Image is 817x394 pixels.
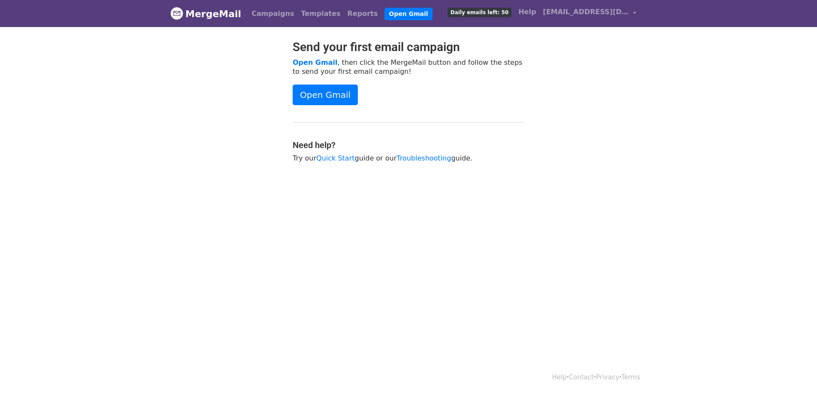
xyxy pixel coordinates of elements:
a: Help [515,3,539,21]
a: Contact [569,373,594,381]
a: Open Gmail [384,8,432,20]
iframe: Chat Widget [774,353,817,394]
a: Daily emails left: 50 [444,3,515,21]
h4: Need help? [293,140,524,150]
p: Try our guide or our guide. [293,154,524,163]
a: Open Gmail [293,85,358,105]
a: Open Gmail [293,58,337,67]
a: Help [552,373,567,381]
a: Quick Start [316,154,354,162]
a: Templates [297,5,344,22]
a: Terms [621,373,640,381]
a: Troubleshooting [396,154,451,162]
a: MergeMail [170,5,241,23]
img: MergeMail logo [170,7,183,20]
a: Campaigns [248,5,297,22]
p: , then click the MergeMail button and follow the steps to send your first email campaign! [293,58,524,76]
span: Daily emails left: 50 [448,8,511,17]
a: Privacy [596,373,619,381]
a: [EMAIL_ADDRESS][DOMAIN_NAME] [539,3,640,24]
a: Reports [344,5,381,22]
span: [EMAIL_ADDRESS][DOMAIN_NAME] [543,7,629,17]
h2: Send your first email campaign [293,40,524,55]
